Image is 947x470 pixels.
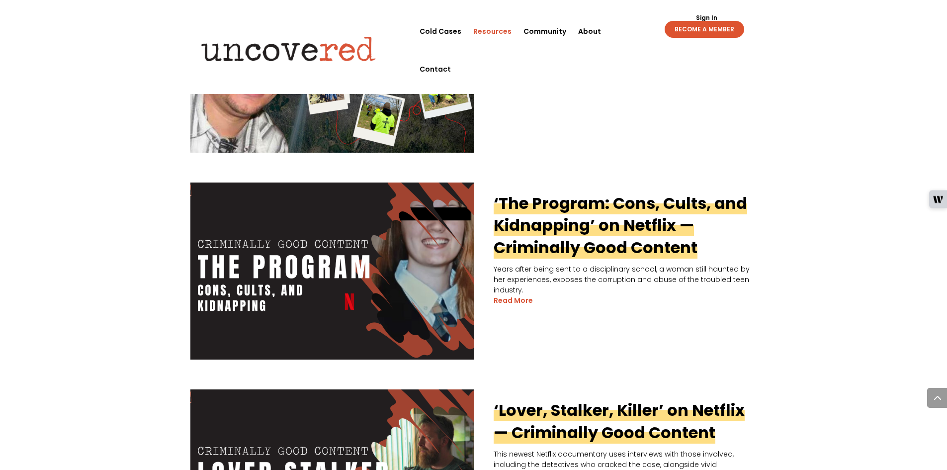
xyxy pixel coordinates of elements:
a: Cold Cases [420,12,461,50]
p: Years after being sent to a disciplinary school, a woman still haunted by her experiences, expose... [190,264,757,295]
a: Community [523,12,566,50]
a: About [578,12,601,50]
img: Uncovered logo [193,29,384,68]
a: Sign In [690,15,723,21]
a: ‘The Program: Cons, Cults, and Kidnapping’ on Netflix — Criminally Good Content [494,192,747,259]
a: BECOME A MEMBER [665,21,744,38]
a: Resources [473,12,512,50]
a: Contact [420,50,451,88]
img: ‘The Program: Cons, Cults, and Kidnapping’ on Netflix — Criminally Good Content [190,183,474,360]
a: read more [494,295,533,306]
a: ‘Lover, Stalker, Killer’ on Netflix — Criminally Good Content [494,399,745,444]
